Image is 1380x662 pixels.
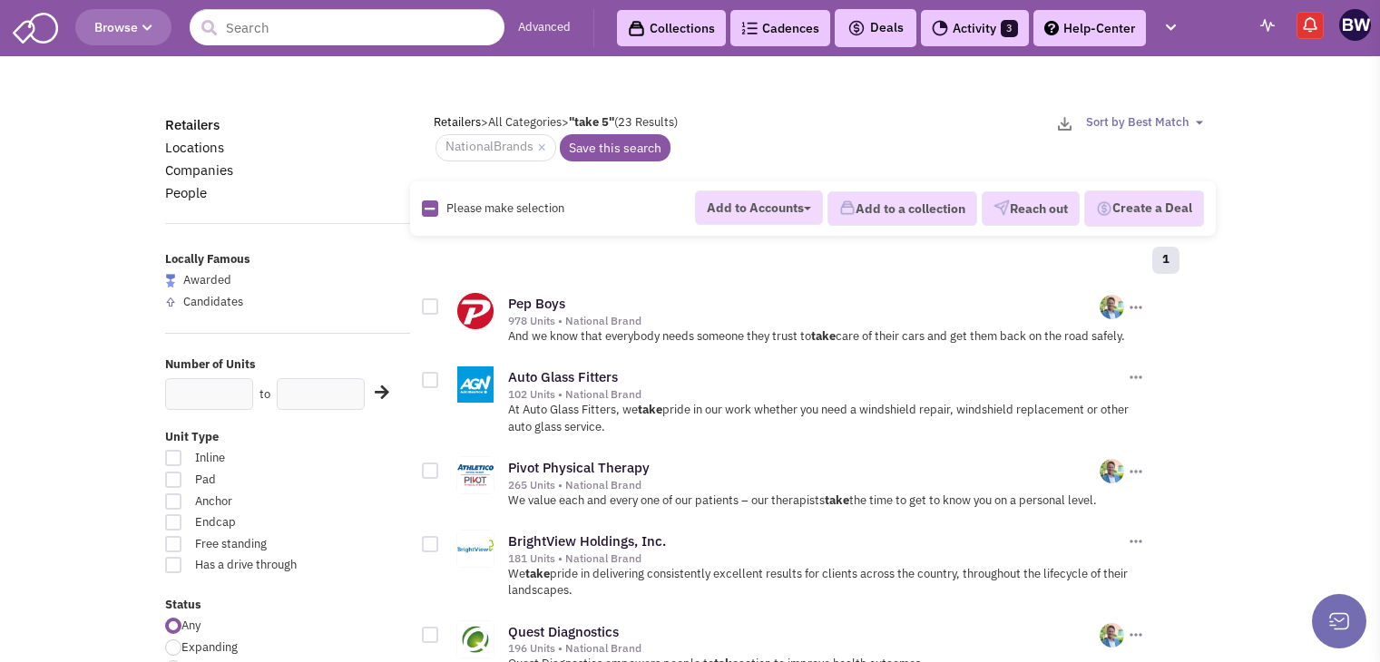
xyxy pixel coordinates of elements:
[183,294,243,309] span: Candidates
[982,191,1080,226] button: Reach out
[730,10,830,46] a: Cadences
[165,597,410,614] label: Status
[1152,247,1179,274] a: 1
[363,381,387,404] div: Search Nearby
[508,532,666,550] a: BrightView Holdings, Inc.
[165,139,224,156] a: Locations
[181,639,238,655] span: Expanding
[508,314,1101,328] div: 978 Units • National Brand
[827,191,977,226] button: Add to a collection
[993,200,1010,216] img: VectorPaper_Plane.png
[165,161,233,179] a: Companies
[165,429,410,446] label: Unit Type
[75,9,171,45] button: Browse
[183,557,335,574] span: Has a drive through
[183,493,335,511] span: Anchor
[847,17,866,39] img: icon-deals.svg
[183,272,231,287] span: Awarded
[518,19,571,36] a: Advanced
[434,114,481,130] a: Retailers
[446,200,564,216] span: Please make selection
[508,566,1146,599] p: We pride in delivering consistently excellent results for clients across the country, throughout ...
[183,472,335,489] span: Pad
[1044,21,1059,35] img: help.png
[508,387,1125,402] div: 102 Units • National Brand
[422,200,438,217] img: Rectangle.png
[13,9,58,44] img: SmartAdmin
[921,10,1029,46] a: Activity3
[94,19,152,35] span: Browse
[508,328,1146,346] p: And we know that everybody needs someone they trust to care of their cars and get them back on th...
[741,22,758,34] img: Cadences_logo.png
[165,297,176,307] img: locallyfamous-upvote.png
[695,190,823,225] button: Add to Accounts
[538,140,546,156] a: ×
[1100,295,1124,319] img: W7vr0x00b0GZC0PPbilSCg.png
[1096,199,1112,219] img: Deal-Dollar.png
[508,478,1101,492] div: 265 Units • National Brand
[259,386,270,404] label: to
[847,19,904,35] span: Deals
[436,134,556,161] span: NationalBrands
[1058,117,1072,131] img: download-2-24.png
[562,114,569,130] span: >
[165,356,410,374] label: Number of Units
[183,514,335,531] span: Endcap
[811,328,836,344] b: take
[1033,10,1146,46] a: Help-Center
[165,274,176,287] img: locallyfamous-largeicon.png
[190,9,504,45] input: Search
[1084,190,1204,227] button: Create a Deal
[825,492,849,508] b: take
[165,184,207,201] a: People
[508,295,565,312] a: Pep Boys
[181,618,201,633] span: Any
[165,251,410,268] label: Locally Famous
[842,16,909,40] button: Deals
[617,10,726,46] a: Collections
[1339,9,1371,41] img: Bakari White
[488,114,678,130] span: All Categories (23 Results)
[508,368,618,385] a: Auto Glass Fitters
[183,450,335,467] span: Inline
[525,566,550,581] b: take
[932,20,948,36] img: Activity.png
[1100,623,1124,647] img: W7vr0x00b0GZC0PPbilSCg.png
[1100,459,1124,483] img: W7vr0x00b0GZC0PPbilSCg.png
[508,492,1146,510] p: We value each and every one of our patients – our therapists the time to get to know you on a per...
[508,402,1146,435] p: At Auto Glass Fitters, we pride in our work whether you need a windshield repair, windshield repl...
[839,200,856,216] img: icon-collection-lavender.png
[638,402,662,417] b: take
[508,459,650,476] a: Pivot Physical Therapy
[628,20,645,37] img: icon-collection-lavender-black.svg
[165,116,220,133] a: Retailers
[508,641,1101,656] div: 196 Units • National Brand
[481,114,488,130] span: >
[560,134,670,161] a: Save this search
[508,623,619,640] a: Quest Diagnostics
[183,536,335,553] span: Free standing
[569,114,614,130] b: "take 5"
[1001,20,1018,37] span: 3
[508,551,1125,566] div: 181 Units • National Brand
